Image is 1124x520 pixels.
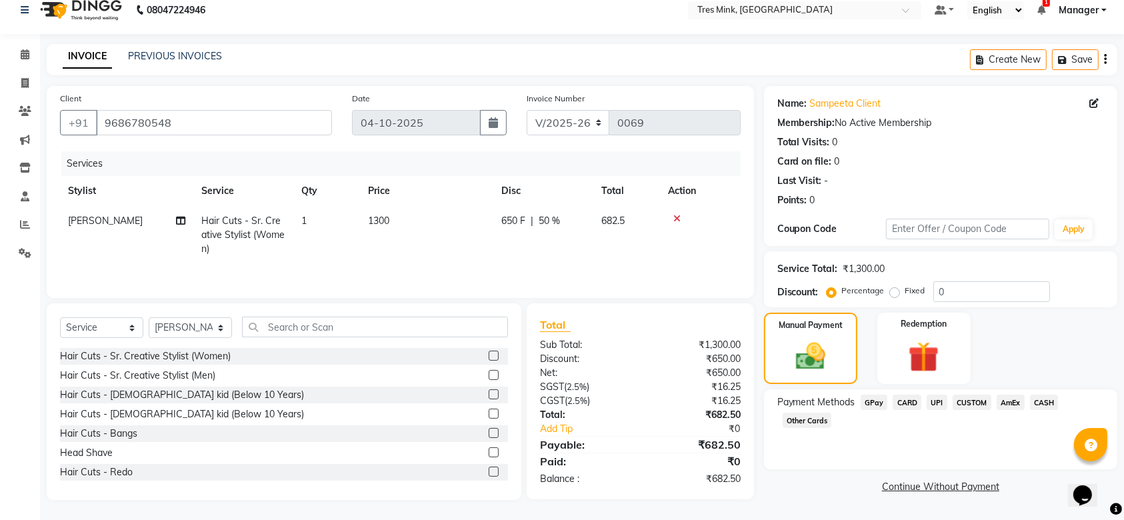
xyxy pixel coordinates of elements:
[810,193,815,207] div: 0
[783,413,832,428] span: Other Cards
[530,453,640,469] div: Paid:
[1052,49,1099,70] button: Save
[640,408,750,422] div: ₹682.50
[493,176,593,206] th: Disc
[777,174,822,188] div: Last Visit:
[530,394,640,408] div: ( )
[60,349,231,363] div: Hair Cuts - Sr. Creative Stylist (Women)
[777,135,830,149] div: Total Visits:
[970,49,1047,70] button: Create New
[60,407,304,421] div: Hair Cuts - [DEMOGRAPHIC_DATA] kid (Below 10 Years)
[640,366,750,380] div: ₹650.00
[201,215,285,255] span: Hair Cuts - Sr. Creative Stylist (Women)
[835,155,840,169] div: 0
[843,262,885,276] div: ₹1,300.00
[61,151,751,176] div: Services
[901,318,947,330] label: Redemption
[60,427,137,441] div: Hair Cuts - Bangs
[767,480,1115,494] a: Continue Without Payment
[1059,3,1099,17] span: Manager
[540,395,565,407] span: CGST
[953,395,991,410] span: CUSTOM
[540,381,564,393] span: SGST
[530,380,640,394] div: ( )
[540,318,571,332] span: Total
[60,446,113,460] div: Head Shave
[861,395,888,410] span: GPay
[1030,395,1059,410] span: CASH
[886,219,1049,239] input: Enter Offer / Coupon Code
[659,422,751,436] div: ₹0
[893,395,921,410] span: CARD
[531,214,533,228] span: |
[530,338,640,352] div: Sub Total:
[60,110,97,135] button: +91
[660,176,741,206] th: Action
[640,380,750,394] div: ₹16.25
[530,366,640,380] div: Net:
[899,338,949,376] img: _gift.svg
[60,388,304,402] div: Hair Cuts - [DEMOGRAPHIC_DATA] kid (Below 10 Years)
[927,395,947,410] span: UPI
[825,174,829,188] div: -
[810,97,881,111] a: Sampeeta Client
[997,395,1025,410] span: AmEx
[777,285,819,299] div: Discount:
[539,214,560,228] span: 50 %
[60,465,133,479] div: Hair Cuts - Redo
[640,394,750,408] div: ₹16.25
[60,93,81,105] label: Client
[293,176,360,206] th: Qty
[640,437,750,453] div: ₹682.50
[96,110,332,135] input: Search by Name/Mobile/Email/Code
[530,472,640,486] div: Balance :
[1037,4,1045,16] a: 1
[593,176,660,206] th: Total
[352,93,370,105] label: Date
[193,176,293,206] th: Service
[68,215,143,227] span: [PERSON_NAME]
[368,215,389,227] span: 1300
[530,352,640,366] div: Discount:
[833,135,838,149] div: 0
[567,381,587,392] span: 2.5%
[301,215,307,227] span: 1
[1068,467,1111,507] iframe: chat widget
[777,262,838,276] div: Service Total:
[640,338,750,352] div: ₹1,300.00
[777,395,855,409] span: Payment Methods
[63,45,112,69] a: INVOICE
[777,97,807,111] div: Name:
[601,215,625,227] span: 682.5
[777,116,835,130] div: Membership:
[530,422,659,436] a: Add Tip
[360,176,493,206] th: Price
[905,285,925,297] label: Fixed
[530,408,640,422] div: Total:
[787,339,835,373] img: _cash.svg
[1055,219,1093,239] button: Apply
[128,50,222,62] a: PREVIOUS INVOICES
[242,317,508,337] input: Search or Scan
[777,155,832,169] div: Card on file:
[567,395,587,406] span: 2.5%
[777,116,1104,130] div: No Active Membership
[779,319,843,331] label: Manual Payment
[640,453,750,469] div: ₹0
[777,193,807,207] div: Points:
[640,352,750,366] div: ₹650.00
[527,93,585,105] label: Invoice Number
[60,369,215,383] div: Hair Cuts - Sr. Creative Stylist (Men)
[530,437,640,453] div: Payable:
[842,285,885,297] label: Percentage
[640,472,750,486] div: ₹682.50
[777,222,886,236] div: Coupon Code
[60,176,193,206] th: Stylist
[501,214,525,228] span: 650 F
